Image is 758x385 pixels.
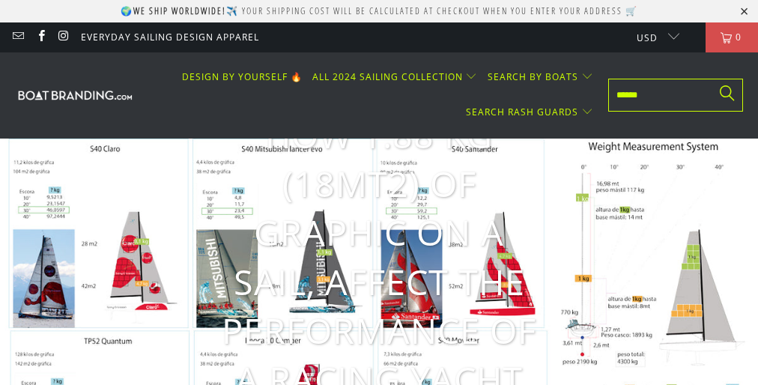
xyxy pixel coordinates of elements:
[150,60,593,131] nav: Translation missing: en.navigation.header.main_nav
[637,31,658,44] span: USD
[34,31,46,43] a: Boatbranding on Facebook
[312,70,463,83] span: ALL 2024 SAILING COLLECTION
[312,60,478,95] summary: ALL 2024 SAILING COLLECTION
[11,31,24,43] a: Email Boatbranding
[706,22,758,52] a: 0
[488,60,593,95] summary: SEARCH BY BOATS
[15,88,135,102] img: Boatbranding
[466,106,578,118] span: SEARCH RASH GUARDS
[732,22,745,52] span: 0
[121,4,638,17] p: 🌍 ✈️ Your shipping cost will be calculated at checkout when you enter your address 🛒
[182,70,303,83] span: DESIGN BY YOURSELF 🔥
[57,31,70,43] a: Boatbranding on Instagram
[81,29,259,46] a: Everyday Sailing Design Apparel
[133,4,226,17] strong: We ship worldwide!
[625,22,679,52] button: USD
[182,60,303,95] a: DESIGN BY YOURSELF 🔥
[488,70,578,83] span: SEARCH BY BOATS
[466,95,593,130] summary: SEARCH RASH GUARDS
